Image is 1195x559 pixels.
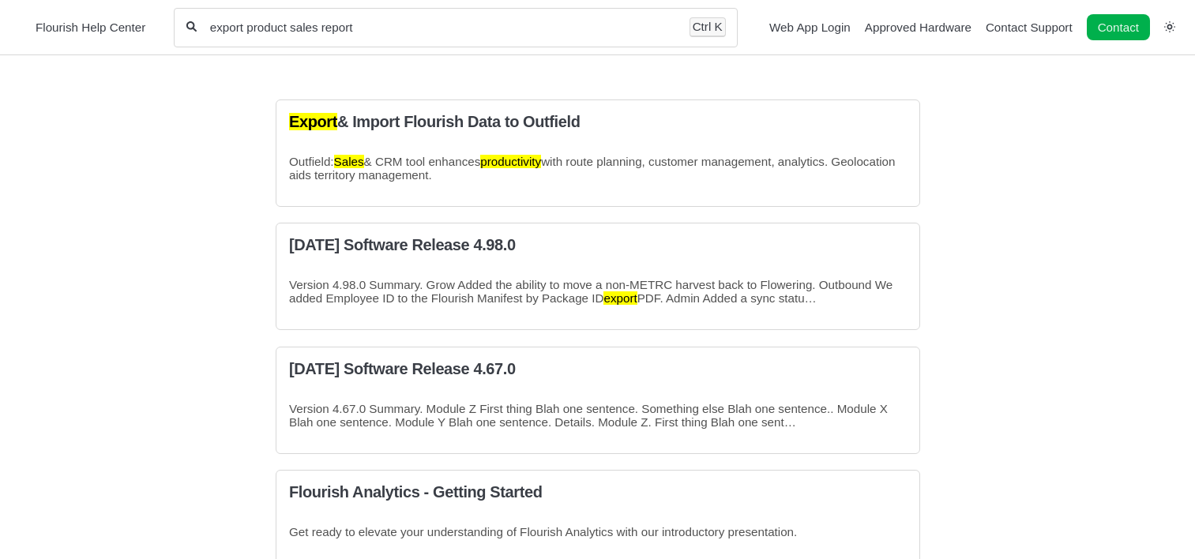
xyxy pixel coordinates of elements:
[333,155,363,168] mark: Sales
[276,99,920,207] a: Export & Import Flourish Data to Outfield article card
[289,360,907,378] h3: [DATE] Software Release 4.67.0
[693,20,712,33] kbd: Ctrl
[1164,20,1175,33] a: Switch dark mode setting
[289,483,907,501] h3: Flourish Analytics - Getting Started
[480,155,541,168] mark: productivity
[769,21,851,34] a: Web App Login navigation item
[865,21,971,34] a: Approved Hardware navigation item
[20,17,145,38] a: Flourish Help Center
[289,236,907,254] h3: [DATE] Software Release 4.98.0
[289,113,337,130] mark: Export
[289,113,907,131] h3: & Import Flourish Data to Outfield
[289,402,907,429] p: Version 4.67.0 Summary. Module Z First thing Blah one sentence. Something else Blah one sentence....
[276,223,920,330] a: 2023.11.28 Software Release 4.98.0 article card
[1087,14,1150,40] a: Contact
[20,17,28,38] img: Flourish Help Center Logo
[276,347,920,454] a: 2022.08.09 Software Release 4.67.0 article card
[289,155,907,182] p: Outfield: & CRM tool enhances with route planning, customer management, analytics. Geolocation ai...
[209,20,678,35] input: Help Me With...
[986,21,1073,34] a: Contact Support navigation item
[603,292,637,306] mark: export
[289,526,907,539] p: Get ready to elevate your understanding of Flourish Analytics with our introductory presentation.
[1083,17,1154,39] li: Contact desktop
[36,21,145,34] span: Flourish Help Center
[715,20,723,33] kbd: K
[289,279,907,306] p: Version 4.98.0 Summary. Grow Added the ability to move a non-METRC harvest back to Flowering. Out...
